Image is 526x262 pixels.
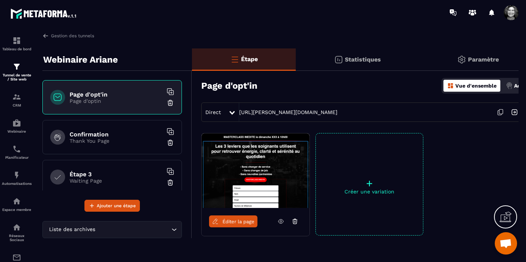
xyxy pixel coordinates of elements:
span: Liste des archives [47,225,97,234]
button: Ajouter une étape [84,200,140,212]
p: Webinaire Ariane [43,52,118,67]
img: formation [12,92,21,101]
p: CRM [2,103,32,107]
p: Espace membre [2,208,32,212]
a: automationsautomationsWebinaire [2,113,32,139]
h6: Confirmation [70,131,163,138]
a: formationformationTunnel de vente / Site web [2,57,32,87]
img: bars-o.4a397970.svg [230,55,239,64]
img: arrow [42,32,49,39]
img: email [12,253,21,262]
p: Waiting Page [70,178,163,184]
a: formationformationTableau de bord [2,31,32,57]
p: Réseaux Sociaux [2,234,32,242]
a: automationsautomationsAutomatisations [2,165,32,191]
a: formationformationCRM [2,87,32,113]
p: Statistiques [345,56,381,63]
p: Planificateur [2,155,32,160]
h6: Étape 3 [70,171,163,178]
img: automations [12,119,21,127]
p: Vue d'ensemble [455,83,497,89]
span: Éditer la page [222,219,254,224]
a: [URL][PERSON_NAME][DOMAIN_NAME] [239,109,337,115]
span: Direct [205,109,221,115]
h3: Page d'opt'in [201,81,257,91]
img: dashboard-orange.40269519.svg [447,82,454,89]
p: Page d'optin [70,98,163,104]
a: automationsautomationsEspace membre [2,191,32,217]
p: Automatisations [2,181,32,186]
a: Éditer la page [209,215,257,227]
span: Ajouter une étape [97,202,136,209]
img: social-network [12,223,21,232]
p: + [316,178,423,189]
p: Thank You Page [70,138,163,144]
img: formation [12,36,21,45]
p: Étape [241,56,258,63]
img: actions.d6e523a2.png [506,82,513,89]
a: Ouvrir le chat [495,232,517,255]
img: setting-gr.5f69749f.svg [457,55,466,64]
img: logo [10,7,77,20]
img: scheduler [12,145,21,154]
p: Webinaire [2,129,32,133]
div: Search for option [42,221,182,238]
p: Tableau de bord [2,47,32,51]
img: formation [12,62,21,71]
img: automations [12,171,21,180]
h6: Page d'opt'in [70,91,163,98]
img: automations [12,197,21,206]
img: trash [167,139,174,146]
img: stats.20deebd0.svg [334,55,343,64]
p: Tunnel de vente / Site web [2,73,32,81]
input: Search for option [97,225,170,234]
img: image [202,133,309,208]
a: Gestion des tunnels [42,32,94,39]
img: trash [167,179,174,186]
img: trash [167,99,174,107]
img: arrow-next.bcc2205e.svg [507,105,522,119]
a: social-networksocial-networkRéseaux Sociaux [2,217,32,247]
p: Créer une variation [316,189,423,195]
a: schedulerschedulerPlanificateur [2,139,32,165]
p: Paramètre [468,56,499,63]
